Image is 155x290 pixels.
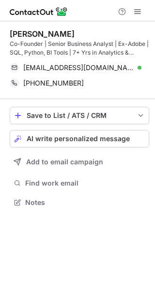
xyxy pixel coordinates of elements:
[23,63,134,72] span: [EMAIL_ADDRESS][DOMAIN_NAME]
[27,135,130,143] span: AI write personalized message
[10,107,149,124] button: save-profile-one-click
[10,29,75,39] div: [PERSON_NAME]
[10,40,149,57] div: Co-Founder | Senior Business Analyst | Ex-Adobe | SQL, Python, BI Tools | 7+ Yrs in Analytics & I...
[10,6,68,17] img: ContactOut v5.3.10
[10,130,149,147] button: AI write personalized message
[23,79,84,87] span: [PHONE_NUMBER]
[27,112,132,119] div: Save to List / ATS / CRM
[25,198,145,207] span: Notes
[10,176,149,190] button: Find work email
[25,179,145,188] span: Find work email
[26,158,103,166] span: Add to email campaign
[10,196,149,209] button: Notes
[10,153,149,171] button: Add to email campaign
